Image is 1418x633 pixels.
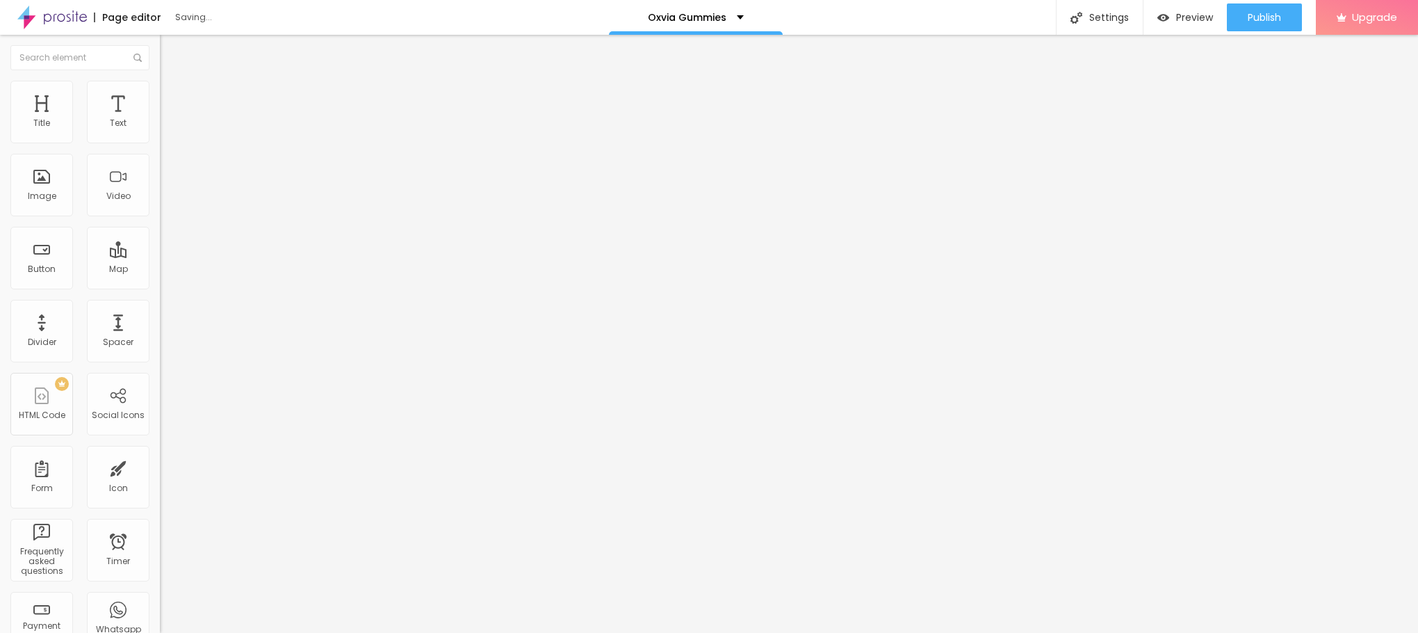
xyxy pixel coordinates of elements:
button: Preview [1143,3,1227,31]
button: Publish [1227,3,1302,31]
img: view-1.svg [1157,12,1169,24]
iframe: Editor [160,35,1418,633]
div: Timer [106,556,130,566]
p: Oxvia Gummies [648,13,726,22]
div: Frequently asked questions [14,547,69,577]
div: Map [109,264,128,274]
div: Saving... [175,13,335,22]
div: Icon [109,483,128,493]
img: Icone [133,54,142,62]
div: Image [28,191,56,201]
div: HTML Code [19,410,65,420]
img: Icone [1070,12,1082,24]
div: Title [33,118,50,128]
input: Search element [10,45,149,70]
div: Form [31,483,53,493]
div: Spacer [103,337,133,347]
div: Social Icons [92,410,145,420]
div: Text [110,118,127,128]
div: Video [106,191,131,201]
span: Publish [1248,12,1281,23]
div: Page editor [94,13,161,22]
span: Upgrade [1352,11,1397,23]
div: Divider [28,337,56,347]
span: Preview [1176,12,1213,23]
div: Button [28,264,56,274]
